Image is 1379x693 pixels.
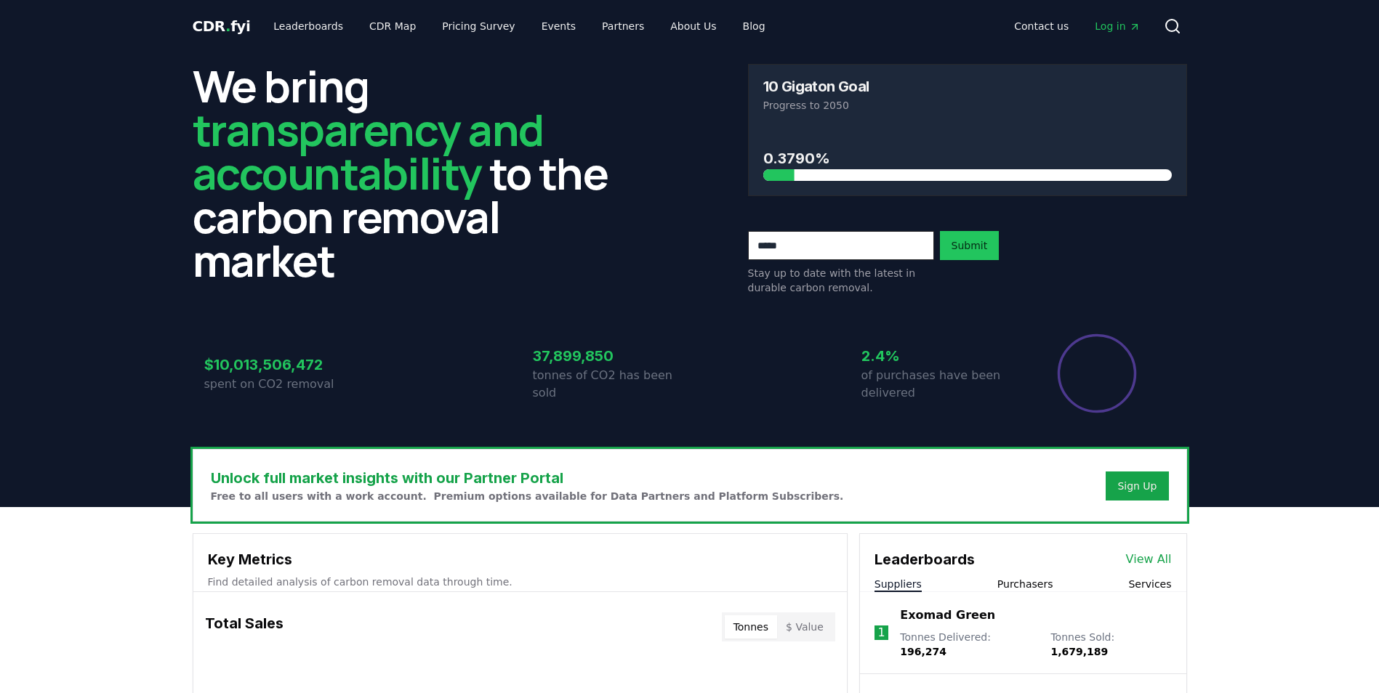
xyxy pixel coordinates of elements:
[763,147,1172,169] h3: 0.3790%
[193,100,544,203] span: transparency and accountability
[875,577,922,591] button: Suppliers
[861,345,1018,367] h3: 2.4%
[940,231,1000,260] button: Submit
[1128,577,1171,591] button: Services
[262,13,776,39] nav: Main
[1050,646,1108,657] span: 1,679,189
[875,548,975,570] h3: Leaderboards
[763,98,1172,113] p: Progress to 2050
[777,615,832,639] button: $ Value
[748,266,934,295] p: Stay up to date with the latest in durable carbon removal.
[1083,13,1151,39] a: Log in
[731,13,777,39] a: Blog
[208,548,832,570] h3: Key Metrics
[262,13,355,39] a: Leaderboards
[900,646,946,657] span: 196,274
[1002,13,1080,39] a: Contact us
[877,624,885,641] p: 1
[900,607,995,624] a: Exomad Green
[533,367,690,402] p: tonnes of CO2 has been sold
[1050,630,1171,659] p: Tonnes Sold :
[659,13,728,39] a: About Us
[1126,551,1172,568] a: View All
[211,467,844,489] h3: Unlock full market insights with our Partner Portal
[430,13,526,39] a: Pricing Survey
[533,345,690,367] h3: 37,899,850
[211,489,844,503] p: Free to all users with a work account. Premium options available for Data Partners and Platform S...
[1106,471,1168,500] button: Sign Up
[204,376,361,393] p: spent on CO2 removal
[225,17,230,35] span: .
[725,615,777,639] button: Tonnes
[900,630,1036,659] p: Tonnes Delivered :
[358,13,427,39] a: CDR Map
[590,13,656,39] a: Partners
[204,354,361,376] h3: $10,013,506,472
[763,79,869,94] h3: 10 Gigaton Goal
[193,17,251,35] span: CDR fyi
[1002,13,1151,39] nav: Main
[861,367,1018,402] p: of purchases have been delivered
[530,13,587,39] a: Events
[997,577,1053,591] button: Purchasers
[1095,19,1140,33] span: Log in
[205,612,284,641] h3: Total Sales
[208,575,832,589] p: Find detailed analysis of carbon removal data through time.
[193,16,251,36] a: CDR.fyi
[193,64,632,282] h2: We bring to the carbon removal market
[1056,333,1138,414] div: Percentage of sales delivered
[1117,479,1157,493] a: Sign Up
